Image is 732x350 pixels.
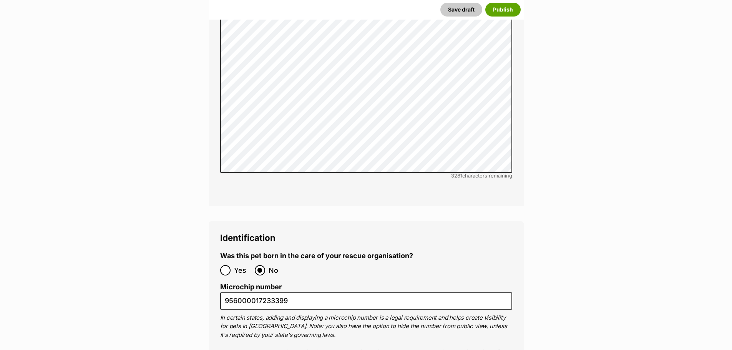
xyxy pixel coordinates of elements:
span: No [269,265,285,275]
span: Yes [234,265,251,275]
div: characters remaining [220,173,512,179]
span: 3281 [451,173,462,179]
button: Save draft [440,3,482,17]
button: Publish [485,3,521,17]
span: Identification [220,232,276,243]
label: Microchip number [220,283,512,291]
label: Was this pet born in the care of your rescue organisation? [220,252,413,260]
